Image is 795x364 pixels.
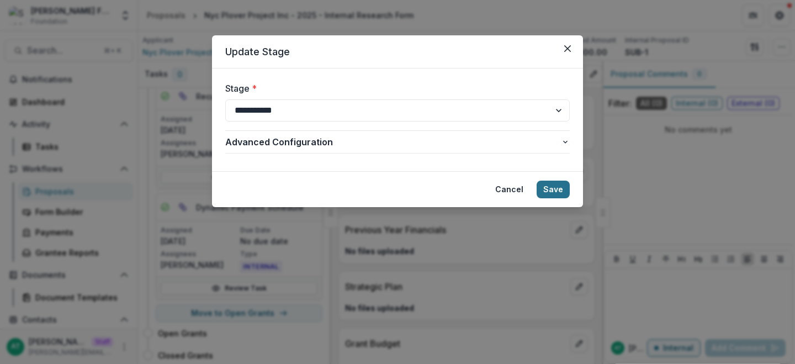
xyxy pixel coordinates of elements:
[225,82,563,95] label: Stage
[212,35,583,68] header: Update Stage
[537,181,570,198] button: Save
[559,40,576,57] button: Close
[489,181,530,198] button: Cancel
[225,135,561,149] span: Advanced Configuration
[225,131,570,153] button: Advanced Configuration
